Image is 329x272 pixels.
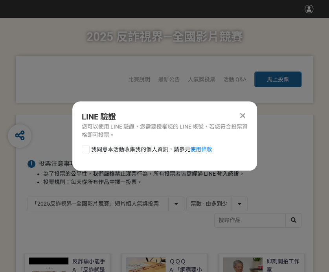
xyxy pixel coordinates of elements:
[82,123,248,139] div: 您可以使用 LINE 驗證，您需要授權您的 LINE 帳號，若您符合投票資格即可投票。
[82,111,248,123] div: LINE 驗證
[43,170,301,178] li: 為了投票的公平性，我們嚴格禁止灌票行為，所有投票者皆需經過 LINE 登入認證。
[267,76,289,83] span: 馬上投票
[43,178,301,186] li: 投票規則：每天從所有作品中擇一投票。
[39,160,76,167] span: 投票注意事項
[254,72,301,87] button: 馬上投票
[215,213,301,227] input: 搜尋作品
[91,145,212,154] span: 我同意本活動收集我的個人資訊，請參見
[72,257,105,266] div: 反詐騙小能手
[190,146,212,153] a: 使用條款
[188,76,215,83] span: 人氣獎投票
[86,18,243,56] h1: 2025 反詐視界—全國影片競賽
[128,76,150,83] a: 比賽說明
[223,76,246,83] a: 活動 Q&A
[169,257,186,266] div: ＱＱＱ
[158,76,180,83] a: 最新公告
